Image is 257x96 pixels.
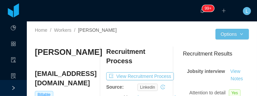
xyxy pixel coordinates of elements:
[106,47,169,66] h4: Recruitment Process
[50,27,51,33] span: /
[54,27,71,33] a: Workers
[160,85,165,89] i: icon: history
[215,29,249,39] button: Optionsicon: down
[202,5,214,12] sup: 1926
[78,27,117,33] span: [PERSON_NAME]
[137,84,158,91] span: linkedin
[246,7,248,15] span: L
[187,69,225,74] strong: Jobsity interview
[11,21,16,35] a: icon: pie-chart
[11,70,16,84] i: icon: solution
[106,84,124,90] b: Source:
[11,37,16,52] a: icon: appstore
[200,8,205,13] i: icon: bell
[106,72,174,80] button: icon: exportView Recruitment Process
[183,50,249,58] h3: Recruitment Results
[106,74,174,79] a: icon: exportView Recruitment Process
[221,8,226,13] i: icon: plus
[228,75,246,83] button: Notes
[35,47,102,58] h3: [PERSON_NAME]
[35,69,97,88] h4: [EMAIL_ADDRESS][DOMAIN_NAME]
[74,27,75,33] span: /
[11,54,16,68] a: icon: audit
[35,27,47,33] a: Home
[228,69,243,74] a: View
